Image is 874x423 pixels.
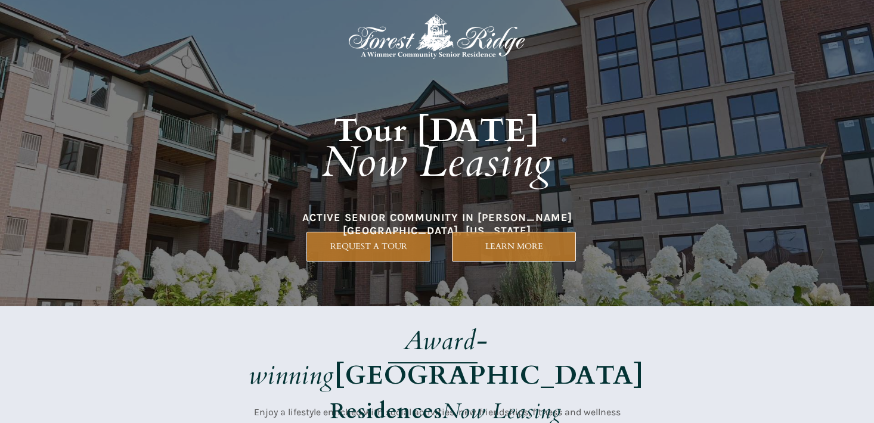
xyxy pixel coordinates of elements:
span: REQUEST A TOUR [307,241,430,251]
span: LEARN MORE [453,241,575,251]
a: LEARN MORE [452,232,576,262]
strong: [GEOGRAPHIC_DATA] [334,357,644,393]
a: REQUEST A TOUR [306,232,430,262]
em: Now Leasing [322,133,553,191]
span: ACTIVE SENIOR COMMUNITY IN [PERSON_NAME][GEOGRAPHIC_DATA], [US_STATE] [302,211,572,237]
strong: Tour [DATE] [334,109,540,153]
em: Award-winning [249,323,489,393]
